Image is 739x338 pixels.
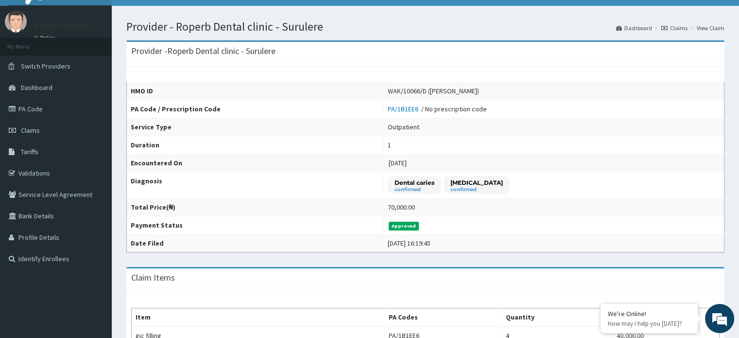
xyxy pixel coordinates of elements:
h3: Claim Items [131,273,175,282]
span: Claims [21,126,40,135]
img: User Image [5,11,27,33]
th: HMO ID [127,82,384,100]
span: Switch Providers [21,62,70,71]
span: Approved [389,222,419,231]
div: 70,000.00 [388,202,415,212]
a: Claims [661,24,687,32]
div: WAK/10066/D ([PERSON_NAME]) [388,86,479,96]
p: Roperb Dental [34,21,89,30]
div: We're Online! [608,309,690,318]
div: [DATE] 16:19:45 [388,238,430,248]
a: View Claim [697,24,724,32]
th: PA Codes [384,308,501,327]
th: Diagnosis [127,172,384,198]
div: 1 [388,140,391,150]
th: Encountered On [127,154,384,172]
span: Tariffs [21,147,38,156]
span: [DATE] [389,159,407,167]
span: Dashboard [21,83,52,92]
a: Online [34,35,57,41]
small: confirmed [450,187,503,192]
p: [MEDICAL_DATA] [450,178,503,187]
h3: Provider - Roperb Dental clinic - Surulere [131,47,275,55]
div: / No prescription code [388,104,487,114]
a: Dashboard [616,24,652,32]
th: Quantity [501,308,613,327]
th: Duration [127,136,384,154]
div: Outpatient [388,122,419,132]
small: confirmed [395,187,434,192]
th: PA Code / Prescription Code [127,100,384,118]
p: How may I help you today? [608,320,690,328]
a: PA/1B1EE6 [388,105,421,113]
th: Item [132,308,385,327]
th: Payment Status [127,216,384,234]
p: Dental caries [395,178,434,187]
th: Service Type [127,118,384,136]
th: Date Filed [127,234,384,252]
th: Total Price(₦) [127,198,384,216]
h1: Provider - Roperb Dental clinic - Surulere [126,20,724,33]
